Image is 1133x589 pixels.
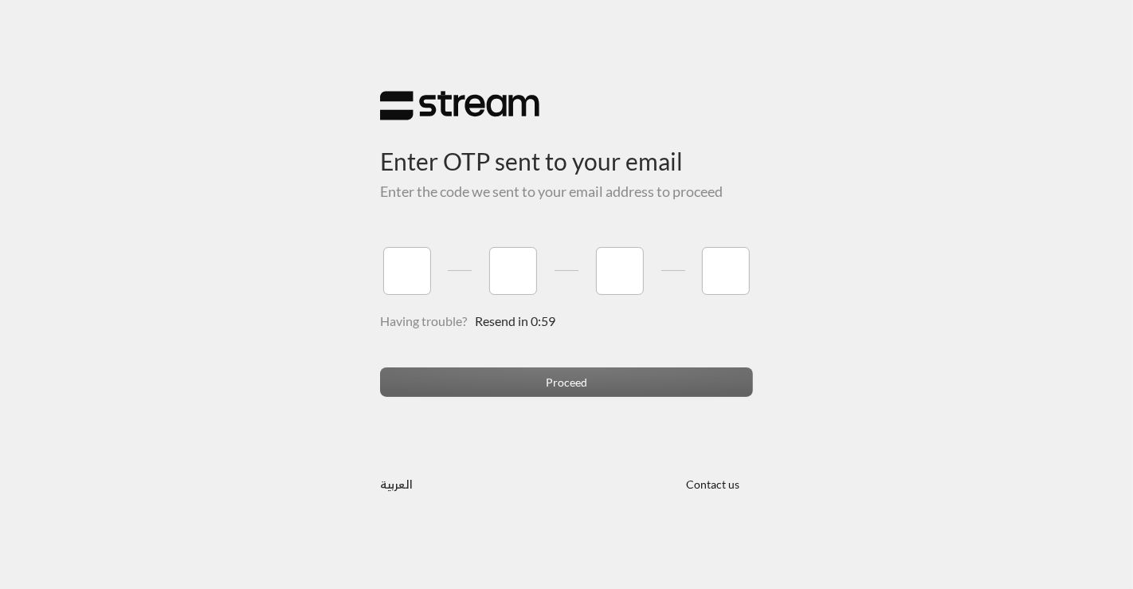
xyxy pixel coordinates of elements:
[380,90,539,121] img: Stream Logo
[380,469,413,499] a: العربية
[380,183,753,201] h5: Enter the code we sent to your email address to proceed
[380,121,753,176] h3: Enter OTP sent to your email
[673,469,753,499] button: Contact us
[673,477,753,491] a: Contact us
[475,313,555,328] span: Resend in 0:59
[380,313,467,328] span: Having trouble?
